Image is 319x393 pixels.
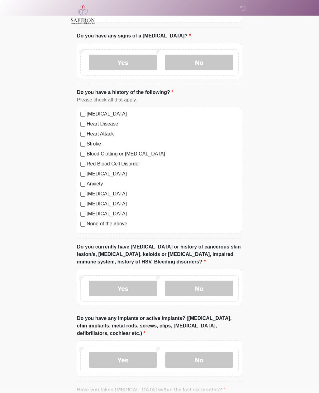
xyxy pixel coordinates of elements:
[87,160,239,168] label: Red Blood Cell Disorder
[80,122,85,127] input: Heart Disease
[80,112,85,117] input: [MEDICAL_DATA]
[80,132,85,137] input: Heart Attack
[87,140,239,148] label: Stroke
[87,190,239,198] label: [MEDICAL_DATA]
[80,162,85,167] input: Red Blood Cell Disorder
[87,180,239,188] label: Anxiety
[87,210,239,218] label: [MEDICAL_DATA]
[87,110,239,118] label: [MEDICAL_DATA]
[87,170,239,178] label: [MEDICAL_DATA]
[89,55,157,70] label: Yes
[80,212,85,217] input: [MEDICAL_DATA]
[77,243,242,266] label: Do you currently have [MEDICAL_DATA] or history of cancerous skin lesion/s, [MEDICAL_DATA], keloi...
[77,315,242,337] label: Do you have any implants or active implants? ([MEDICAL_DATA], chin implants, metal rods, screws, ...
[80,182,85,187] input: Anxiety
[87,150,239,158] label: Blood Clotting or [MEDICAL_DATA]
[87,130,239,138] label: Heart Attack
[80,202,85,207] input: [MEDICAL_DATA]
[87,220,239,228] label: None of the above
[80,222,85,227] input: None of the above
[77,32,191,40] label: Do you have any signs of a [MEDICAL_DATA]?
[165,55,233,70] label: No
[165,281,233,296] label: No
[87,120,239,128] label: Heart Disease
[89,352,157,368] label: Yes
[89,281,157,296] label: Yes
[77,96,242,104] div: Please check all that apply.
[77,89,173,96] label: Do you have a history of the following?
[80,142,85,147] input: Stroke
[80,192,85,197] input: [MEDICAL_DATA]
[80,152,85,157] input: Blood Clotting or [MEDICAL_DATA]
[87,200,239,208] label: [MEDICAL_DATA]
[80,172,85,177] input: [MEDICAL_DATA]
[71,5,95,24] img: Saffron Laser Aesthetics and Medical Spa Logo
[165,352,233,368] label: No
